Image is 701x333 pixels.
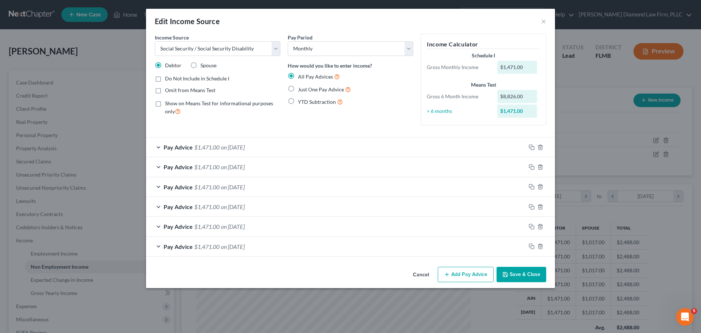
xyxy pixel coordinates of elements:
[541,17,546,26] button: ×
[164,223,193,230] span: Pay Advice
[194,183,219,190] span: $1,471.00
[221,223,245,230] span: on [DATE]
[165,75,229,82] span: Do Not Include in Schedule I
[155,16,220,26] div: Edit Income Source
[298,86,344,92] span: Just One Pay Advice
[155,34,189,41] span: Income Source
[164,243,193,250] span: Pay Advice
[194,243,219,250] span: $1,471.00
[221,243,245,250] span: on [DATE]
[427,52,540,59] div: Schedule I
[164,144,193,151] span: Pay Advice
[497,61,537,74] div: $1,471.00
[423,107,494,115] div: ÷ 6 months
[194,144,219,151] span: $1,471.00
[423,93,494,100] div: Gross 6 Month Income
[407,268,435,282] button: Cancel
[497,90,537,103] div: $8,826.00
[691,308,697,314] span: 5
[194,203,219,210] span: $1,471.00
[165,100,273,114] span: Show on Means Test for informational purposes only
[298,73,333,80] span: All Pay Advices
[676,308,694,326] iframe: Intercom live chat
[288,34,313,41] label: Pay Period
[164,203,193,210] span: Pay Advice
[221,163,245,170] span: on [DATE]
[221,203,245,210] span: on [DATE]
[423,64,494,71] div: Gross Monthly Income
[497,267,546,282] button: Save & Close
[221,144,245,151] span: on [DATE]
[427,40,540,49] h5: Income Calculator
[194,223,219,230] span: $1,471.00
[165,62,181,68] span: Debtor
[438,267,494,282] button: Add Pay Advice
[200,62,217,68] span: Spouse
[194,163,219,170] span: $1,471.00
[298,99,336,105] span: YTD Subtraction
[165,87,215,93] span: Omit from Means Test
[221,183,245,190] span: on [DATE]
[164,163,193,170] span: Pay Advice
[497,105,537,118] div: $1,471.00
[164,183,193,190] span: Pay Advice
[427,81,540,88] div: Means Test
[288,62,372,69] label: How would you like to enter income?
